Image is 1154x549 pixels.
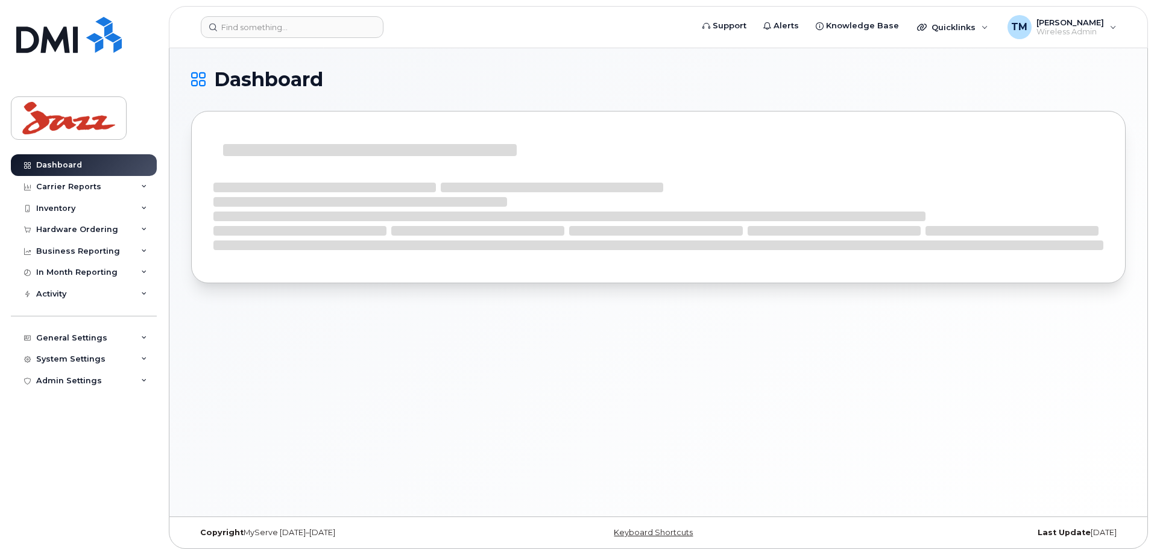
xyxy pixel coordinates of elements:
strong: Copyright [200,528,244,537]
strong: Last Update [1038,528,1091,537]
span: Dashboard [214,71,323,89]
div: [DATE] [814,528,1126,538]
div: MyServe [DATE]–[DATE] [191,528,503,538]
a: Keyboard Shortcuts [614,528,693,537]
